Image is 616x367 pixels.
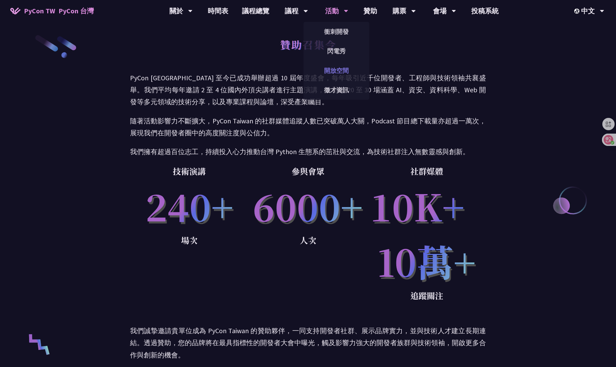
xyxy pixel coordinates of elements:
p: 10K+ [367,178,486,289]
p: 隨著活動影響力不斷擴大，PyCon Taiwan 的社群媒體追蹤人數已突破萬人大關，Podcast 節目總下載量亦超過一萬次，展現我們在開發者圈中的高度關注度與公信力。 [130,115,486,139]
p: 人次 [249,233,368,247]
p: 追蹤關注 [367,289,486,302]
p: 技術演講 [130,164,249,178]
p: 我們誠摯邀請貴單位成為 PyCon Taiwan 的贊助夥伴，一同支持開發者社群、展示品牌實力，並與技術人才建立長期連結。透過贊助，您的品牌將在最具指標性的開發者大會中曝光，觸及影響力強大的開發... [130,325,486,361]
font: 10萬+ [377,234,476,287]
a: 徵才資訊 [304,82,369,98]
a: 閃電秀 [304,43,369,59]
p: 我們擁有超過百位志工，持續投入心力推動台灣 Python 生態系的茁壯與交流，為技術社群注入無數靈感與創新。 [130,146,486,158]
p: 240+ [130,178,249,233]
span: PyCon TW [24,6,94,16]
p: PyCon [GEOGRAPHIC_DATA] 至今已成功舉辦超過 10 屆年度盛會，每年吸引近千位開發者、工程師與技術領袖共襄盛舉。我們平均每年邀請 2 至 4 位國內外頂尖講者進行主題演講，... [130,72,486,108]
img: Locale Icon [574,9,581,14]
h1: 贊助召集令 [280,34,336,55]
a: PyCon TW PyCon 台灣 [3,2,101,19]
p: 場次 [130,233,249,247]
p: 6000+ [249,178,368,233]
font: PyCon 台灣 [59,6,94,15]
p: 社群媒體 [367,164,486,178]
a: 衝刺開發 [304,24,369,40]
p: 參與會眾 [249,164,368,178]
img: Home icon of PyCon TW 2025 [10,8,21,14]
a: 開放空間 [304,63,369,79]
